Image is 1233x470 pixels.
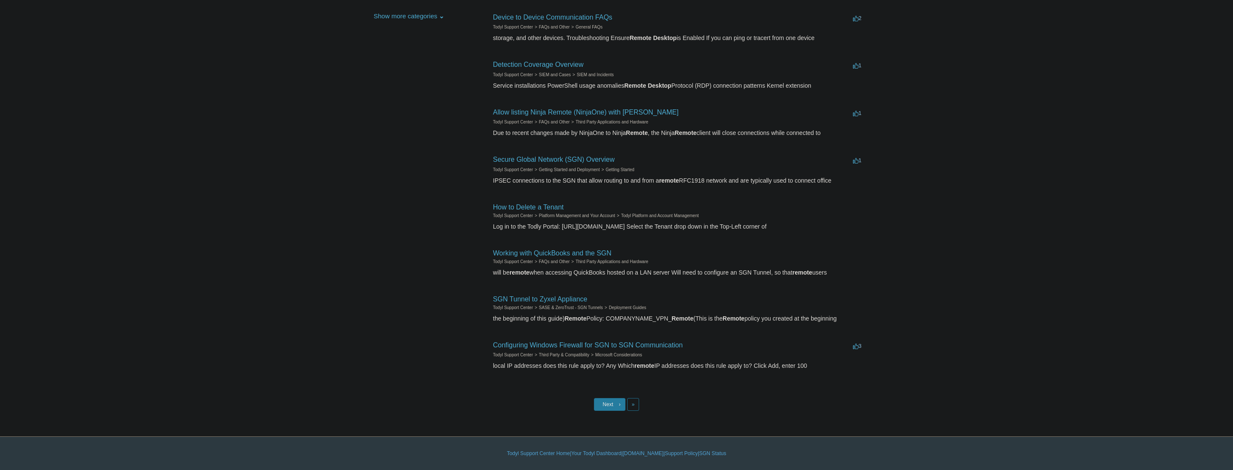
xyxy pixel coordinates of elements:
[622,450,663,457] a: [DOMAIN_NAME]
[853,110,861,116] span: 1
[577,72,614,77] a: SIEM and Incidents
[615,212,699,219] li: Todyl Platform and Account Management
[493,24,533,30] li: Todyl Support Center
[493,203,564,211] a: How to Delete a Tenant
[493,352,533,357] a: Todyl Support Center
[533,24,570,30] li: FAQs and Other
[493,361,864,370] div: local IP addresses does this rule apply to? Any Which IP addresses does this rule apply to? Click...
[493,268,864,277] div: will be when accessing QuickBooks hosted on a LAN server Will need to configure an SGN Tunnel, so...
[619,401,621,407] span: ›
[600,166,634,173] li: Getting Started
[493,156,614,163] a: Secure Global Network (SGN) Overview
[493,222,864,231] div: Log in to the Todly Portal: [URL][DOMAIN_NAME] Select the Tenant drop down in the Top-Left corner of
[576,259,648,264] a: Third Party Applications and Hardware
[624,82,671,89] em: Remote Desktop
[493,14,612,21] a: Device to Device Communication FAQs
[533,119,570,125] li: FAQs and Other
[603,304,646,311] li: Deployment Guides
[493,352,533,358] li: Todyl Support Center
[539,72,571,77] a: SIEM and Cases
[493,166,533,173] li: Todyl Support Center
[606,167,634,172] a: Getting Started
[369,450,864,457] div: | | | |
[510,269,530,276] em: remote
[533,304,603,311] li: SASE & ZeroTrust - SGN Tunnels
[369,8,449,24] button: Show more categories
[493,314,864,323] div: the beginning of this guide) Policy: COMPANYNAME_VPN_ (This is the policy you created at the begi...
[576,120,648,124] a: Third Party Applications and Hardware
[723,315,744,322] em: Remote
[626,129,648,136] em: Remote
[853,62,861,69] span: 1
[533,258,570,265] li: FAQs and Other
[493,176,864,185] div: IPSEC connections to the SGN that allow routing to and from a RFC1918 network and are typically u...
[493,341,683,349] a: Configuring Windows Firewall for SGN to SGN Communication
[539,352,589,357] a: Third Party & Compatibility
[659,177,679,184] em: remote
[595,352,642,357] a: Microsoft Considerations
[493,212,533,219] li: Todyl Support Center
[539,25,570,29] a: FAQs and Other
[493,25,533,29] a: Todyl Support Center
[603,401,614,407] span: Next
[539,120,570,124] a: FAQs and Other
[594,398,625,411] a: Next
[565,315,586,322] em: Remote
[493,167,533,172] a: Todyl Support Center
[539,305,603,310] a: SASE & ZeroTrust - SGN Tunnels
[493,304,533,311] li: Todyl Support Center
[533,166,600,173] li: Getting Started and Deployment
[493,34,864,43] div: storage, and other devices. Troubleshooting Ensure is Enabled If you can ping or tracert from one...
[493,109,679,116] a: Allow listing Ninja Remote (NinjaOne) with [PERSON_NAME]
[576,25,602,29] a: General FAQs
[507,450,570,457] a: Todyl Support Center Home
[493,213,533,218] a: Todyl Support Center
[632,401,635,407] span: »
[630,34,677,41] em: Remote Desktop
[493,129,864,138] div: Due to recent changes made by NinjaOne to Ninja , the Ninja client will close connections while c...
[634,362,654,369] em: remote
[493,305,533,310] a: Todyl Support Center
[674,129,696,136] em: Remote
[853,343,861,349] span: 3
[493,295,587,303] a: SGN Tunnel to Zyxel Appliance
[671,315,693,322] em: Remote
[570,119,648,125] li: Third Party Applications and Hardware
[493,120,533,124] a: Todyl Support Center
[571,72,614,78] li: SIEM and Incidents
[539,213,615,218] a: Platform Management and Your Account
[589,352,642,358] li: Microsoft Considerations
[533,352,589,358] li: Third Party & Compatibility
[792,269,812,276] em: remote
[493,259,533,264] a: Todyl Support Center
[493,81,864,90] div: Service installations PowerShell usage anomalies Protocol (RDP) connection patterns Kernel extension
[571,450,621,457] a: Your Todyl Dashboard
[493,61,584,68] a: Detection Coverage Overview
[853,157,861,163] span: 1
[570,258,648,265] li: Third Party Applications and Hardware
[570,24,602,30] li: General FAQs
[493,249,611,257] a: Working with QuickBooks and the SGN
[853,15,861,21] span: 2
[493,72,533,78] li: Todyl Support Center
[493,119,533,125] li: Todyl Support Center
[493,72,533,77] a: Todyl Support Center
[539,259,570,264] a: FAQs and Other
[533,72,571,78] li: SIEM and Cases
[665,450,698,457] a: Support Policy
[539,167,600,172] a: Getting Started and Deployment
[533,212,615,219] li: Platform Management and Your Account
[493,258,533,265] li: Todyl Support Center
[699,450,726,457] a: SGN Status
[609,305,646,310] a: Deployment Guides
[621,213,699,218] a: Todyl Platform and Account Management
